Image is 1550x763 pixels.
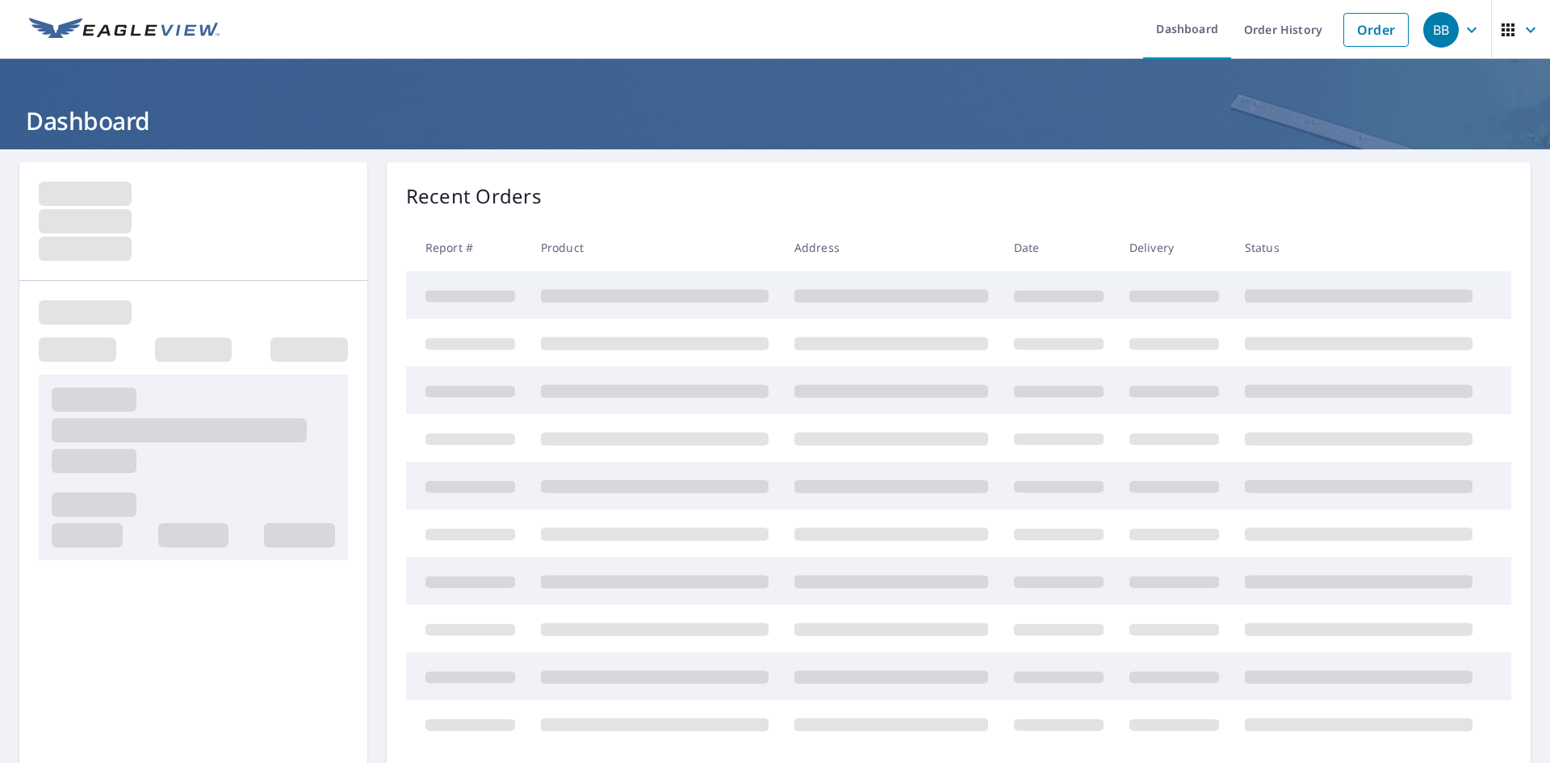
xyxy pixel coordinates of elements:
h1: Dashboard [19,104,1531,137]
a: Order [1343,13,1409,47]
div: BB [1423,12,1459,48]
img: EV Logo [29,18,220,42]
th: Address [781,224,1001,271]
th: Delivery [1116,224,1232,271]
th: Status [1232,224,1485,271]
th: Date [1001,224,1116,271]
p: Recent Orders [406,182,542,211]
th: Product [528,224,781,271]
th: Report # [406,224,528,271]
